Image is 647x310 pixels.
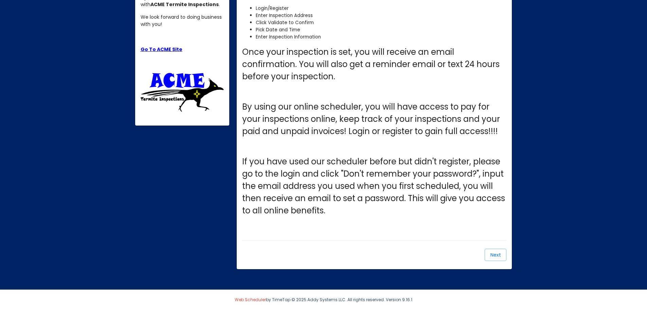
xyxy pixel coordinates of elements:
span: If you have used our scheduler before but didn't register, please go to the login and click "Don'... [242,156,505,216]
span: Enter Inspection Address [256,12,313,19]
strong: ACME Termite Inspections [150,1,219,8]
span: Next [490,251,501,258]
span: By using our online scheduler, you will have access to pay for your inspections online, keep trac... [242,101,500,137]
div: by TimeTap © 2025 Addy Systems LLC. All rights reserved. Version 9.16.1 [130,290,517,310]
img: ttu_4460907765809774511.png [141,71,224,112]
span: Click Validate to Confirm [256,19,314,26]
span: Once your inspection is set, you will receive an email confirmation. You will also get a reminder... [242,46,500,82]
span: Login/Register [256,5,289,12]
button: Next [485,249,506,261]
p: We look forward to doing business with you! [141,14,224,28]
a: Go To ACME Site [141,46,182,53]
a: Web Scheduler [235,297,266,303]
span: Pick Date and Time [256,27,300,33]
span: Enter Inspection Information [256,34,321,40]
